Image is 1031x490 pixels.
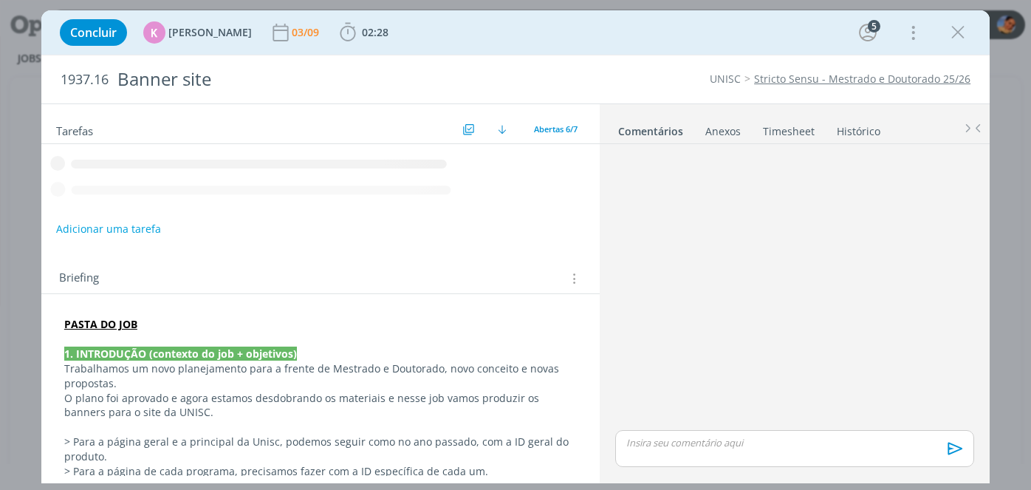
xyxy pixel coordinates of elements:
[762,118,815,139] a: Timesheet
[70,27,117,38] span: Concluir
[856,21,880,44] button: 5
[64,361,577,391] p: Trabalhamos um novo planejamento para a frente de Mestrado e Doutorado, novo conceito e novas pro...
[336,21,392,44] button: 02:28
[754,72,970,86] a: Stricto Sensu - Mestrado e Doutorado 25/26
[61,72,109,88] span: 1937.16
[41,10,990,483] div: dialog
[617,118,684,139] a: Comentários
[143,21,165,44] div: K
[64,317,137,331] a: PASTA DO JOB
[362,25,388,39] span: 02:28
[60,19,127,46] button: Concluir
[143,21,252,44] button: K[PERSON_NAME]
[64,464,577,479] p: > Para a página de cada programa, precisamos fazer com a ID específica de cada um.
[868,20,880,33] div: 5
[55,216,162,242] button: Adicionar uma tarefa
[710,72,741,86] a: UNISC
[498,125,507,134] img: arrow-down.svg
[534,123,578,135] span: Abertas 6/7
[705,124,741,139] div: Anexos
[168,27,252,38] span: [PERSON_NAME]
[292,27,322,38] div: 03/09
[836,118,881,139] a: Histórico
[64,347,297,361] strong: 1. INTRODUÇÃO (contexto do job + objetivos)
[56,120,93,138] span: Tarefas
[59,269,99,288] span: Briefing
[112,61,586,98] div: Banner site
[64,391,577,421] p: O plano foi aprovado e agora estamos desdobrando os materiais e nesse job vamos produzir os banne...
[64,435,577,464] p: > Para a página geral e a principal da Unisc, podemos seguir como no ano passado, com a ID geral ...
